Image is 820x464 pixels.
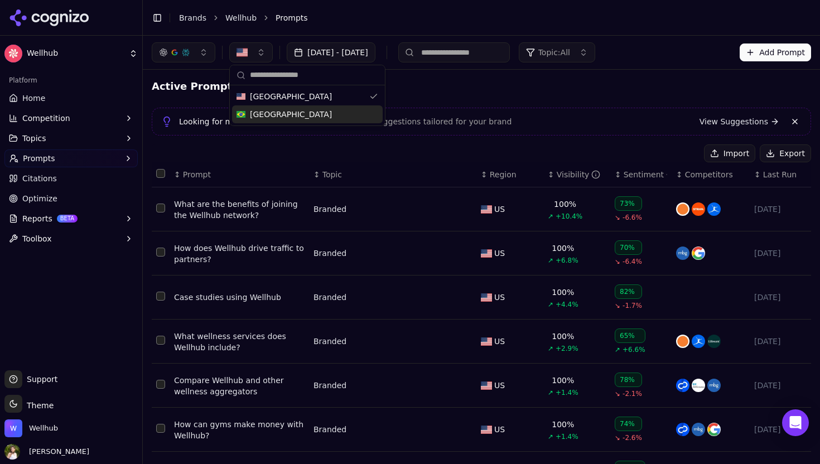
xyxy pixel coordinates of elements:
span: Home [22,93,45,104]
span: Prompts [23,153,55,164]
img: google [692,246,705,260]
img: mindbody [676,246,689,260]
img: lifesum [707,335,721,348]
span: ↘ [615,257,620,266]
img: US flag [481,205,492,214]
div: 74% [615,417,642,431]
span: Topic: All [538,47,570,58]
div: Compare Wellhub and other wellness aggregators [174,375,305,397]
div: [DATE] [754,204,807,215]
span: Competition [22,113,70,124]
button: Select row 3 [156,292,165,301]
span: +6.8% [556,256,578,265]
span: [GEOGRAPHIC_DATA] [250,91,332,102]
div: [DATE] [754,380,807,391]
span: -2.1% [623,389,642,398]
span: +4.4% [556,300,578,309]
div: 73% [615,196,642,211]
span: ↘ [615,213,620,222]
span: BETA [57,215,78,223]
div: 100% [552,243,574,254]
th: Prompt [170,162,309,187]
div: ↕Sentiment [615,169,667,180]
div: [DATE] [754,424,807,435]
div: [DATE] [754,336,807,347]
div: 100% [552,287,574,298]
button: Select row 1 [156,204,165,212]
a: How does Wellhub drive traffic to partners? [174,243,305,265]
a: Wellhub [225,12,257,23]
div: 70% [615,240,642,255]
span: Toolbox [22,233,52,244]
span: +1.4% [556,388,578,397]
a: Branded [313,204,346,215]
th: Topic [309,162,476,187]
img: google [707,423,721,436]
span: ↘ [615,301,620,310]
a: Optimize [4,190,138,207]
div: Branded [313,292,346,303]
div: ↕Last Run [754,169,807,180]
button: Select row 2 [156,248,165,257]
div: 100% [552,331,574,342]
a: Case studies using Wellhub [174,292,305,303]
span: -2.6% [623,433,642,442]
th: brandMentionRate [543,162,610,187]
a: What wellness services does Wellhub include? [174,331,305,353]
div: 65% [615,328,645,343]
span: Optimize [22,193,57,204]
img: myfitnesspal [692,335,705,348]
img: classpass [676,379,689,392]
div: Branded [313,424,346,435]
div: ↕Region [481,169,539,180]
div: 78% [615,373,642,387]
img: US flag [481,337,492,346]
div: ↕Topic [313,169,472,180]
img: Wellhub [4,45,22,62]
span: +2.9% [556,344,578,353]
div: 82% [615,284,642,299]
div: ↕Visibility [548,169,606,180]
span: ↗ [615,345,620,354]
span: ↗ [548,256,553,265]
span: [PERSON_NAME] [25,447,89,457]
h2: Active Prompts [152,79,238,94]
span: -1.7% [623,301,642,310]
span: +6.6% [623,345,645,354]
div: Platform [4,71,138,89]
span: Topics [22,133,46,144]
div: 100% [552,375,574,386]
img: strava [692,202,705,216]
button: Prompts [4,149,138,167]
a: What are the benefits of joining the Wellhub network? [174,199,305,221]
div: ↕Competitors [676,169,745,180]
img: US flag [481,426,492,434]
img: United States [237,92,245,101]
img: classpass [676,423,689,436]
span: US [494,424,505,435]
button: Toolbox [4,230,138,248]
span: Competitors [685,169,733,180]
img: US flag [481,293,492,302]
button: [DATE] - [DATE] [287,42,375,62]
div: 100% [552,419,574,430]
span: ↗ [548,388,553,397]
span: US [494,292,505,303]
img: Wellhub [4,419,22,437]
button: Import [704,144,755,162]
th: Last Run [750,162,811,187]
button: Select row 6 [156,424,165,433]
img: US flag [481,381,492,390]
span: Prompt [183,169,211,180]
button: Select all rows [156,169,165,178]
img: headspace [676,202,689,216]
a: How can gyms make money with Wellhub? [174,419,305,441]
button: ReportsBETA [4,210,138,228]
div: Sentiment [624,169,667,180]
th: sentiment [610,162,672,187]
div: [DATE] [754,292,807,303]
